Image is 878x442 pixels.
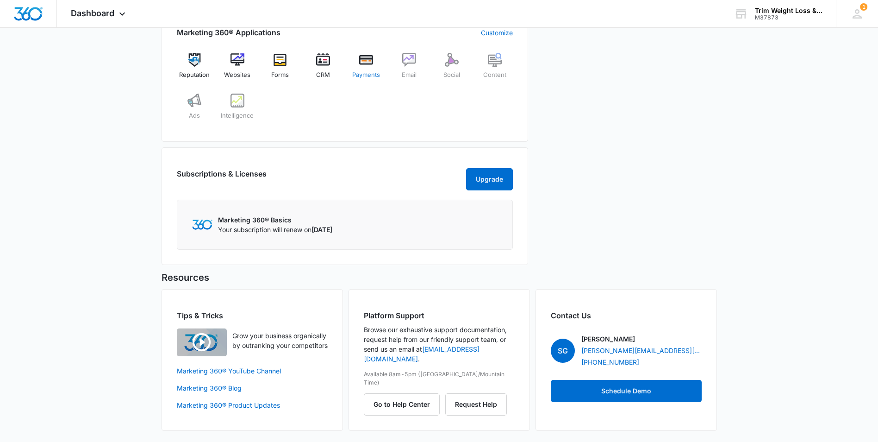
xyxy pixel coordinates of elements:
[364,400,445,408] a: Go to Help Center
[71,8,114,18] span: Dashboard
[402,70,417,80] span: Email
[581,357,639,367] a: [PHONE_NUMBER]
[192,220,212,229] img: Marketing 360 Logo
[445,393,507,416] button: Request Help
[232,331,328,350] p: Grow your business organically by outranking your competitors
[755,7,822,14] div: account name
[219,94,255,127] a: Intelligence
[162,271,717,284] h5: Resources
[189,111,200,120] span: Ads
[221,111,254,120] span: Intelligence
[316,70,330,80] span: CRM
[443,70,460,80] span: Social
[218,225,332,234] p: Your subscription will renew on
[551,310,702,321] h2: Contact Us
[179,70,210,80] span: Reputation
[581,346,702,355] a: [PERSON_NAME][EMAIL_ADDRESS][PERSON_NAME][DOMAIN_NAME]
[305,53,341,86] a: CRM
[349,53,384,86] a: Payments
[755,14,822,21] div: account id
[391,53,427,86] a: Email
[860,3,867,11] div: notifications count
[483,70,506,80] span: Content
[434,53,470,86] a: Social
[445,400,507,408] a: Request Help
[177,328,227,356] img: Quick Overview Video
[177,168,267,187] h2: Subscriptions & Licenses
[177,53,212,86] a: Reputation
[551,380,702,402] button: Schedule Demo
[364,310,515,321] h2: Platform Support
[177,94,212,127] a: Ads
[581,334,635,344] p: [PERSON_NAME]
[271,70,289,80] span: Forms
[364,325,515,364] p: Browse our exhaustive support documentation, request help from our friendly support team, or send...
[466,168,513,190] button: Upgrade
[481,28,513,38] a: Customize
[262,53,298,86] a: Forms
[477,53,513,86] a: Content
[224,70,250,80] span: Websites
[364,393,440,416] button: Go to Help Center
[177,366,328,376] a: Marketing 360® YouTube Channel
[352,70,380,80] span: Payments
[551,339,575,363] span: SG
[860,3,867,11] span: 1
[177,383,328,393] a: Marketing 360® Blog
[219,53,255,86] a: Websites
[177,27,280,38] h2: Marketing 360® Applications
[218,215,332,225] p: Marketing 360® Basics
[177,310,328,321] h2: Tips & Tricks
[177,400,328,410] a: Marketing 360® Product Updates
[364,370,515,387] p: Available 8am-5pm ([GEOGRAPHIC_DATA]/Mountain Time)
[311,226,332,234] span: [DATE]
